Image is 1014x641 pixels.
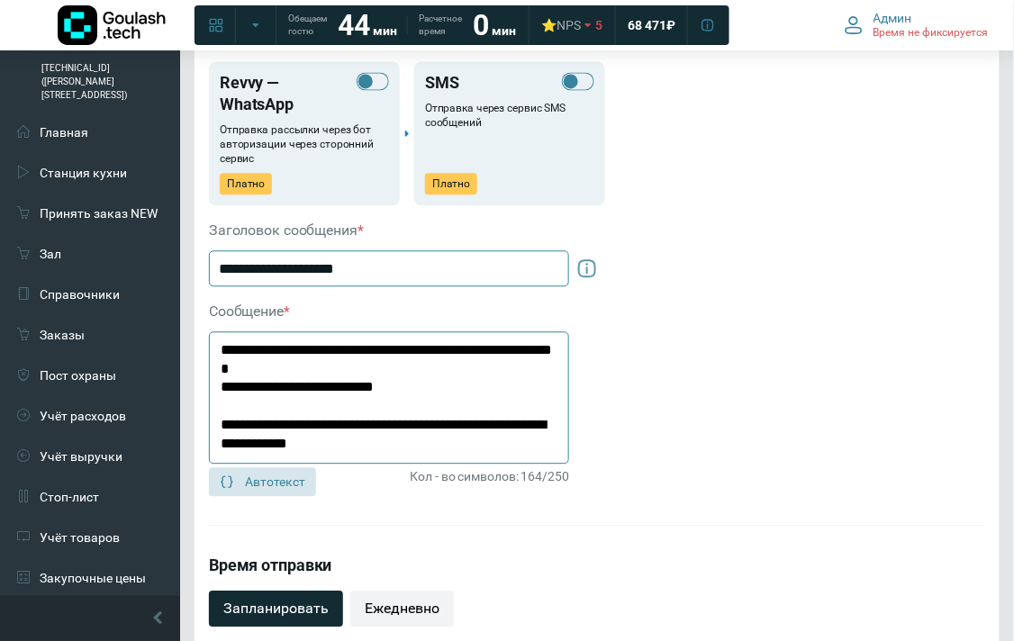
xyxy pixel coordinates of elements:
span: Запланировать [223,599,329,618]
strong: 0 [473,8,489,42]
span: Админ [874,10,912,26]
button: Автотекст [209,467,316,496]
span: мин [373,23,397,38]
span: мин [492,23,516,38]
a: ⭐NPS 5 [530,9,613,41]
span: Ежедневно [365,599,439,618]
span: Автотекст [245,474,305,490]
span: Revvy — WhatsApp [220,72,357,115]
span: Обещаем гостю [288,13,327,38]
div: ⭐ [541,17,581,33]
div: Заголовок сообщения [209,220,569,241]
span: 68 471 [628,17,666,33]
a: Обещаем гостю 44 мин Расчетное время 0 мин [277,9,527,41]
h2: Время отправки [209,555,332,576]
div: Сообщение [209,301,569,322]
p: Отправка рассылки через бот авторизации через сторонний сервис [220,122,389,166]
span: NPS [557,18,581,32]
strong: 44 [338,8,370,42]
img: Логотип компании Goulash.tech [58,5,166,45]
p: Отправка через сервис SMS сообщений [425,101,594,166]
span: Время не фиксируется [874,26,989,41]
span: ₽ [666,17,675,33]
div: Платно [425,173,477,194]
div: Платно [220,173,272,194]
span: Расчетное время [419,13,462,38]
span: Кол - во символов: 164/250 [411,467,569,496]
button: Админ Время не фиксируется [834,6,1000,44]
span: 5 [595,17,602,33]
a: 68 471 ₽ [617,9,686,41]
span: SMS [425,72,459,94]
